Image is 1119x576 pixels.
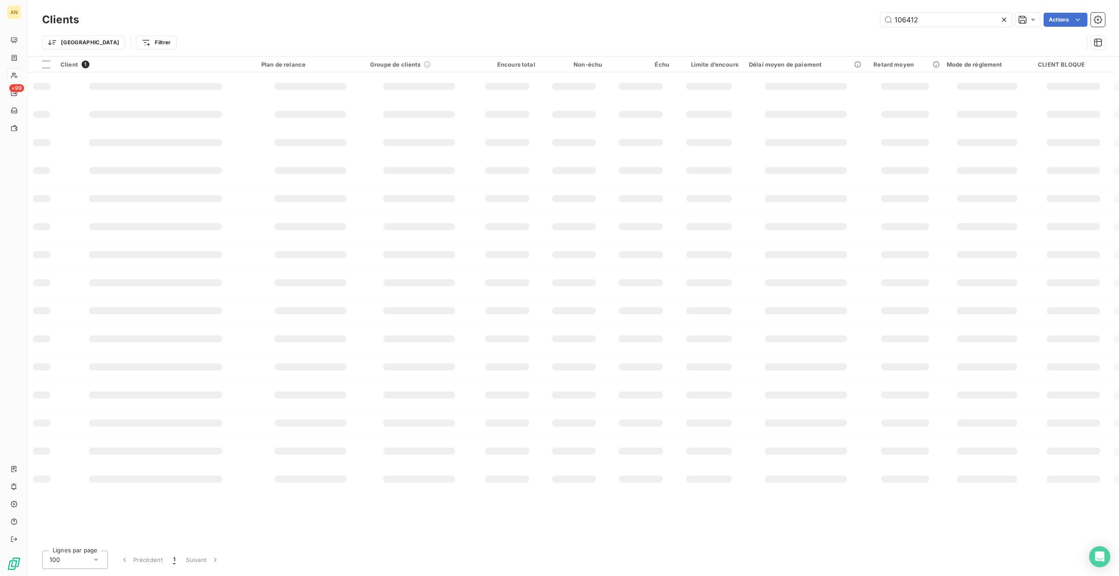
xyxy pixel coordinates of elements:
[749,61,863,68] div: Délai moyen de paiement
[613,61,669,68] div: Échu
[168,551,181,569] button: 1
[61,61,78,68] span: Client
[7,5,21,19] div: AN
[9,84,24,92] span: +99
[880,13,1012,27] input: Rechercher
[42,36,125,50] button: [GEOGRAPHIC_DATA]
[136,36,176,50] button: Filtrer
[181,551,225,569] button: Suivant
[7,557,21,571] img: Logo LeanPay
[1044,13,1087,27] button: Actions
[115,551,168,569] button: Précédent
[50,555,60,564] span: 100
[1089,546,1110,567] div: Open Intercom Messenger
[546,61,602,68] div: Non-échu
[479,61,535,68] div: Encours total
[42,12,79,28] h3: Clients
[873,61,936,68] div: Retard moyen
[82,60,89,68] span: 1
[680,61,738,68] div: Limite d’encours
[947,61,1027,68] div: Mode de règlement
[173,555,175,564] span: 1
[370,61,421,68] span: Groupe de clients
[1038,61,1108,68] div: CLIENT BLOQUE
[261,61,360,68] div: Plan de relance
